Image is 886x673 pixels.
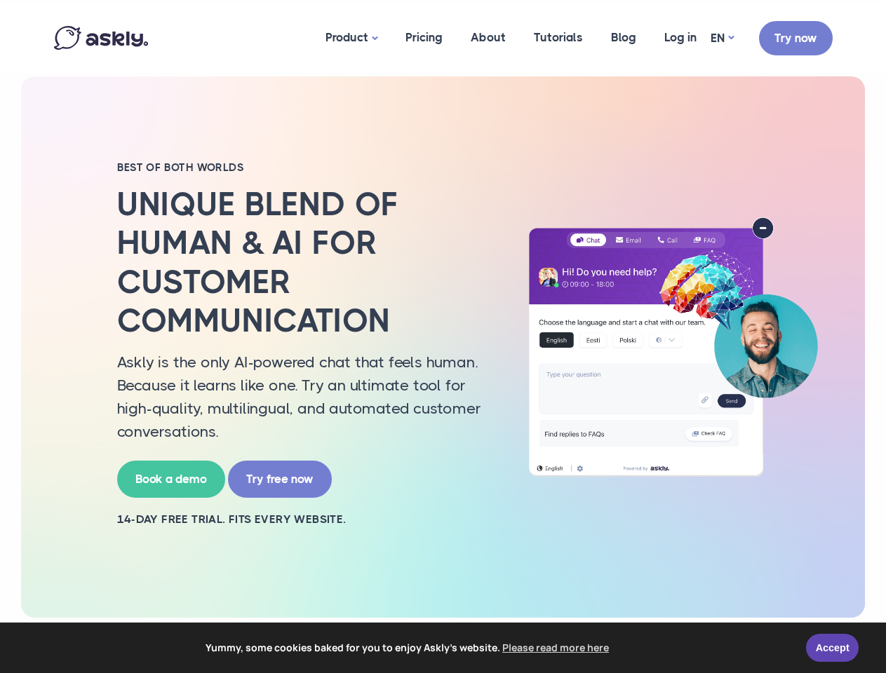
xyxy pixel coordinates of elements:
a: About [457,4,520,72]
a: Pricing [391,4,457,72]
a: Product [311,4,391,73]
a: Try now [759,21,833,55]
a: Blog [597,4,650,72]
a: EN [711,28,734,48]
a: learn more about cookies [500,637,611,658]
a: Tutorials [520,4,597,72]
img: Askly [54,26,148,50]
img: AI multilingual chat [517,217,829,476]
h2: Unique blend of human & AI for customer communication [117,185,496,340]
span: Yummy, some cookies baked for you to enjoy Askly's website. [20,637,796,658]
a: Accept [806,634,859,662]
a: Log in [650,4,711,72]
h2: 14-day free trial. Fits every website. [117,512,496,527]
p: Askly is the only AI-powered chat that feels human. Because it learns like one. Try an ultimate t... [117,351,496,443]
h2: BEST OF BOTH WORLDS [117,161,496,175]
a: Book a demo [117,461,225,498]
a: Try free now [228,461,332,498]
